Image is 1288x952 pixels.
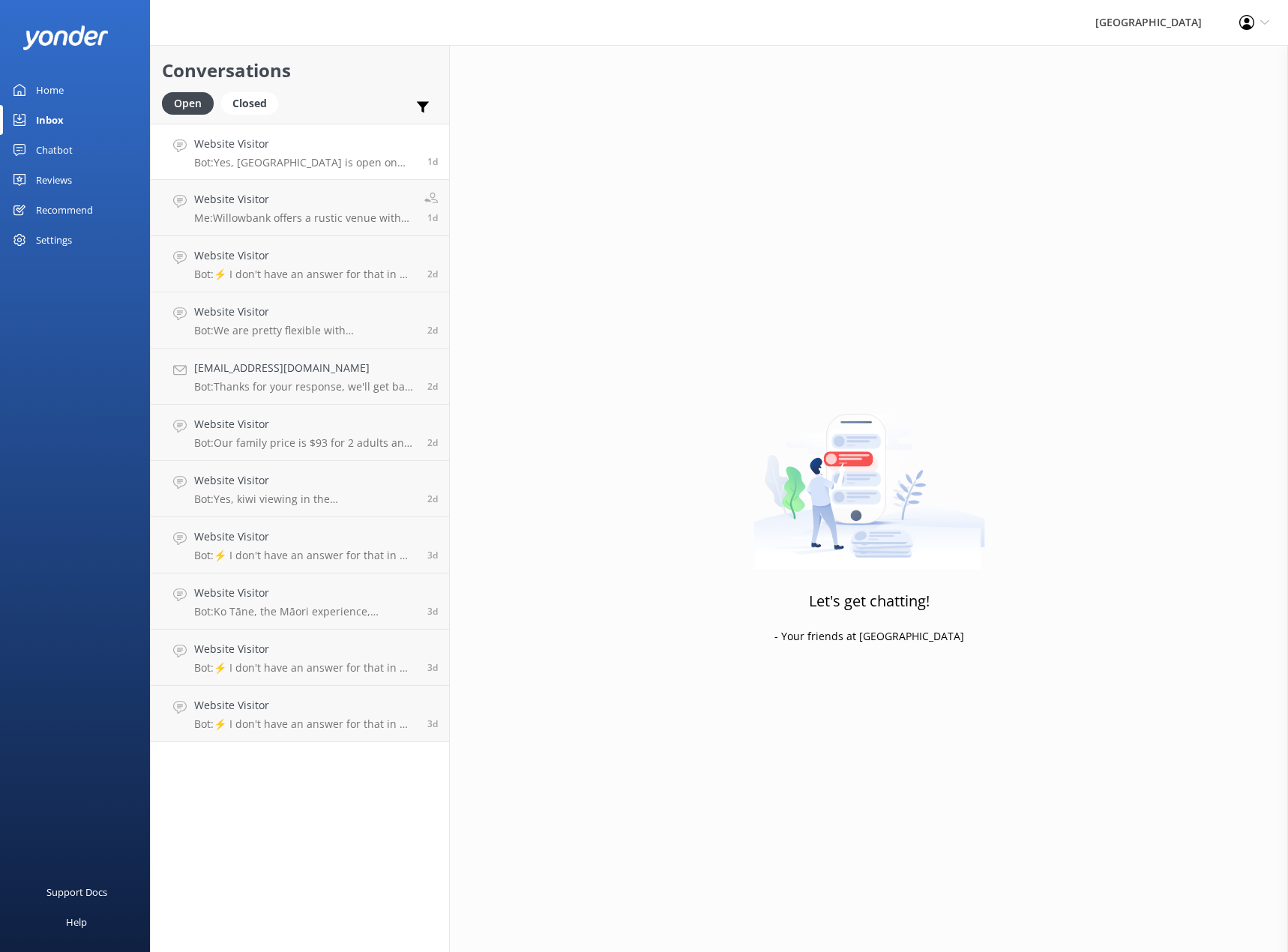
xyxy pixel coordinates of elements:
[194,472,416,489] h4: Website Visitor
[162,94,221,111] a: Open
[36,195,93,225] div: Recommend
[194,360,416,376] h4: [EMAIL_ADDRESS][DOMAIN_NAME]
[427,605,438,618] span: Oct 04 2025 06:23pm (UTC +13:00) Pacific/Auckland
[162,56,438,85] h2: Conversations
[194,528,416,545] h4: Website Visitor
[427,717,438,730] span: Oct 04 2025 02:35pm (UTC +13:00) Pacific/Auckland
[36,165,72,195] div: Reviews
[427,211,438,224] span: Oct 07 2025 10:40am (UTC +13:00) Pacific/Auckland
[194,416,416,433] h4: Website Visitor
[427,268,438,280] span: Oct 06 2025 10:04am (UTC +13:00) Pacific/Auckland
[151,630,449,686] a: Website VisitorBot:⚡ I don't have an answer for that in my knowledge base. Please try and rephras...
[194,324,416,337] p: Bot: We are pretty flexible with cancellations, unless it is for an activity that we have prepare...
[194,605,416,618] p: Bot: Ko Tāne, the Māori experience, including the hangi and night tours, are currently not operat...
[427,661,438,674] span: Oct 04 2025 05:28pm (UTC +13:00) Pacific/Auckland
[151,573,449,630] a: Website VisitorBot:Ko Tāne, the Māori experience, including the hangi and night tours, are curren...
[36,105,64,135] div: Inbox
[194,268,416,281] p: Bot: ⚡ I don't have an answer for that in my knowledge base. Please try and rephrase your questio...
[194,549,416,562] p: Bot: ⚡ I don't have an answer for that in my knowledge base. Please try and rephrase your questio...
[753,382,985,570] img: artwork of a man stealing a conversation from at giant smartphone
[151,349,449,405] a: [EMAIL_ADDRESS][DOMAIN_NAME]Bot:Thanks for your response, we'll get back to you as soon as we can...
[427,436,438,449] span: Oct 05 2025 06:24pm (UTC +13:00) Pacific/Auckland
[427,492,438,505] span: Oct 05 2025 04:18pm (UTC +13:00) Pacific/Auckland
[151,124,449,180] a: Website VisitorBot:Yes, [GEOGRAPHIC_DATA] is open on Sundays.1d
[194,492,416,506] p: Bot: Yes, kiwi viewing in the [GEOGRAPHIC_DATA] is included with your general admission ticket to...
[194,380,416,394] p: Bot: Thanks for your response, we'll get back to you as soon as we can during opening hours.
[427,155,438,168] span: Oct 07 2025 11:33am (UTC +13:00) Pacific/Auckland
[194,247,416,264] h4: Website Visitor
[194,191,413,208] h4: Website Visitor
[151,405,449,461] a: Website VisitorBot:Our family price is $93 for 2 adults and 2 children aged [DEMOGRAPHIC_DATA]. Y...
[194,697,416,714] h4: Website Visitor
[151,461,449,517] a: Website VisitorBot:Yes, kiwi viewing in the [GEOGRAPHIC_DATA] is included with your general admis...
[221,92,278,115] div: Closed
[151,686,449,742] a: Website VisitorBot:⚡ I don't have an answer for that in my knowledge base. Please try and rephras...
[162,92,214,115] div: Open
[22,25,109,50] img: yonder-white-logo.png
[46,877,107,907] div: Support Docs
[194,211,413,225] p: Me: Willowbank offers a rustic venue with the opportunity to combine New Zealand’s wildlife, cult...
[194,661,416,675] p: Bot: ⚡ I don't have an answer for that in my knowledge base. Please try and rephrase your questio...
[221,94,286,111] a: Closed
[427,380,438,393] span: Oct 05 2025 10:10pm (UTC +13:00) Pacific/Auckland
[774,628,964,645] p: - Your friends at [GEOGRAPHIC_DATA]
[36,135,73,165] div: Chatbot
[194,717,416,731] p: Bot: ⚡ I don't have an answer for that in my knowledge base. Please try and rephrase your questio...
[194,436,416,450] p: Bot: Our family price is $93 for 2 adults and 2 children aged [DEMOGRAPHIC_DATA]. You can add ext...
[151,180,449,236] a: Website VisitorMe:Willowbank offers a rustic venue with the opportunity to combine New Zealand’s ...
[194,136,416,152] h4: Website Visitor
[151,236,449,292] a: Website VisitorBot:⚡ I don't have an answer for that in my knowledge base. Please try and rephras...
[36,225,72,255] div: Settings
[427,549,438,561] span: Oct 04 2025 10:45pm (UTC +13:00) Pacific/Auckland
[194,156,416,169] p: Bot: Yes, [GEOGRAPHIC_DATA] is open on Sundays.
[809,589,930,613] h3: Let's get chatting!
[151,517,449,573] a: Website VisitorBot:⚡ I don't have an answer for that in my knowledge base. Please try and rephras...
[36,75,64,105] div: Home
[151,292,449,349] a: Website VisitorBot:We are pretty flexible with cancellations, unless it is for an activity that w...
[66,907,87,937] div: Help
[194,585,416,601] h4: Website Visitor
[194,641,416,657] h4: Website Visitor
[427,324,438,337] span: Oct 06 2025 08:30am (UTC +13:00) Pacific/Auckland
[194,304,416,320] h4: Website Visitor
